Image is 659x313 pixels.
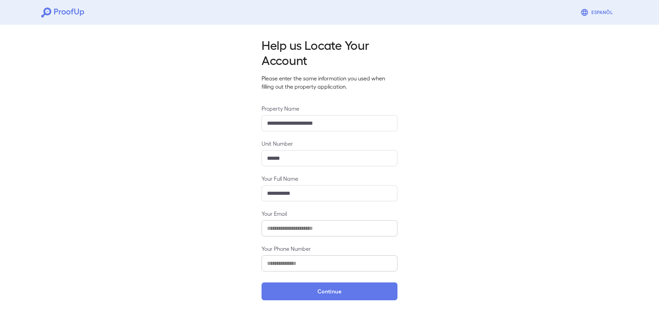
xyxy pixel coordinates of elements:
[262,74,397,91] p: Please enter the same information you used when filling out the property application.
[262,210,397,217] label: Your Email
[262,104,397,112] label: Property Name
[262,139,397,147] label: Unit Number
[262,37,397,67] h2: Help us Locate Your Account
[578,5,618,19] button: Espanõl
[262,245,397,253] label: Your Phone Number
[262,282,397,300] button: Continue
[262,175,397,182] label: Your Full Name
